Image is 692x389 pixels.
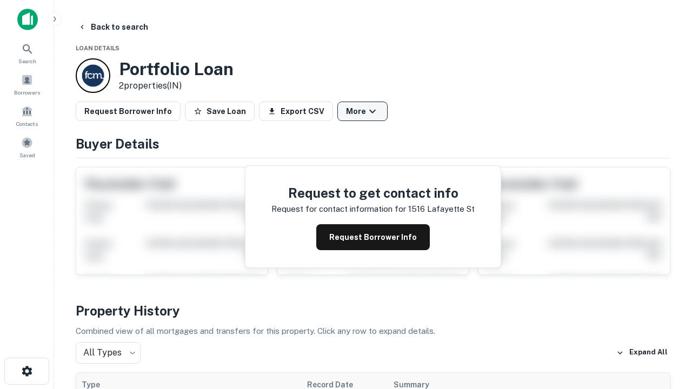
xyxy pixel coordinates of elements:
button: Back to search [74,17,152,37]
button: Expand All [614,345,670,361]
a: Contacts [3,101,51,130]
a: Saved [3,132,51,162]
p: Request for contact information for [271,203,406,216]
span: Search [18,57,36,65]
h4: Property History [76,301,670,320]
p: 1516 lafayette st [408,203,475,216]
a: Borrowers [3,70,51,99]
a: Search [3,38,51,68]
button: More [337,102,388,121]
p: Combined view of all mortgages and transfers for this property. Click any row to expand details. [76,325,670,338]
button: Export CSV [259,102,333,121]
img: capitalize-icon.png [17,9,38,30]
h3: Portfolio Loan [119,59,234,79]
button: Request Borrower Info [316,224,430,250]
span: Borrowers [14,88,40,97]
span: Saved [19,151,35,159]
span: Contacts [16,119,38,128]
div: All Types [76,342,141,364]
button: Save Loan [185,102,255,121]
p: 2 properties (IN) [119,79,234,92]
iframe: Chat Widget [638,303,692,354]
h4: Buyer Details [76,134,670,153]
span: Loan Details [76,45,119,51]
button: Request Borrower Info [76,102,181,121]
h4: Request to get contact info [271,183,475,203]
